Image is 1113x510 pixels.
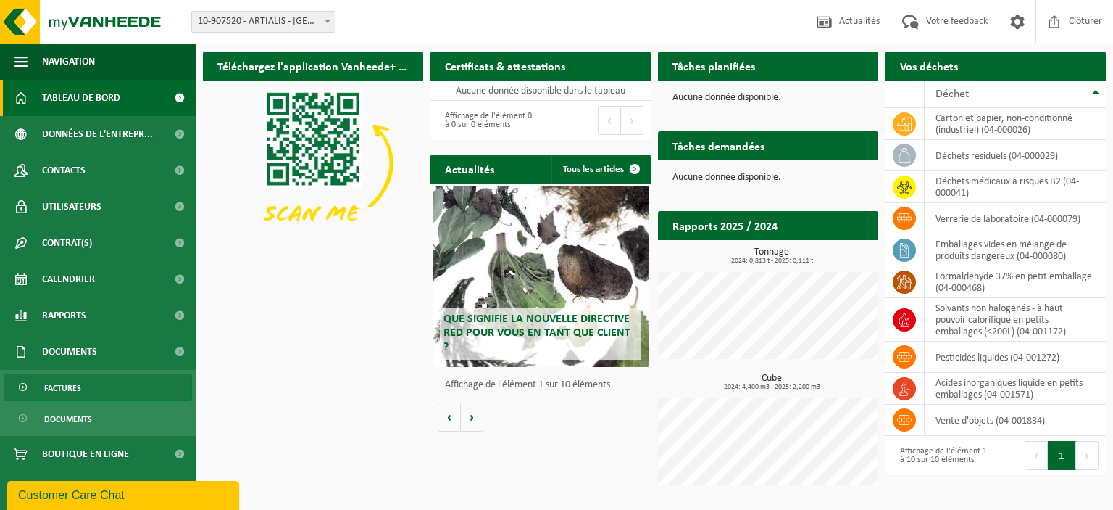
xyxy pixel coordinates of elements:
button: 1 [1048,441,1076,470]
span: 2024: 0,813 t - 2025: 0,111 t [665,258,878,265]
td: déchets médicaux à risques B2 (04-000041) [925,171,1106,203]
h2: Tâches planifiées [658,52,770,80]
button: Vorige [438,403,461,432]
h2: Actualités [430,155,509,183]
h3: Cube [665,374,878,391]
h2: Certificats & attestations [430,52,580,80]
td: verrerie de laboratoire (04-000079) [925,203,1106,234]
span: Documents [42,334,97,370]
p: Affichage de l'élément 1 sur 10 éléments [445,380,643,390]
td: acides inorganiques liquide en petits emballages (04-001571) [925,373,1106,405]
img: Download de VHEPlus App [203,81,423,246]
span: 10-907520 - ARTIALIS - LIÈGE [192,12,335,32]
div: Affichage de l'élément 1 à 10 sur 10 éléments [893,440,988,472]
button: Volgende [461,403,483,432]
span: Rapports [42,297,86,334]
td: formaldéhyde 37% en petit emballage (04-000468) [925,266,1106,298]
a: Tous les articles [551,155,649,184]
span: 10-907520 - ARTIALIS - LIÈGE [191,11,335,33]
iframe: chat widget [7,478,242,510]
td: carton et papier, non-conditionné (industriel) (04-000026) [925,108,1106,140]
h2: Téléchargez l'application Vanheede+ maintenant! [203,52,423,80]
span: Utilisateurs [42,189,101,225]
span: Factures [44,374,81,402]
td: pesticides liquides (04-001272) [925,342,1106,373]
p: Aucune donnée disponible. [672,93,864,103]
span: Boutique en ligne [42,436,129,472]
div: Affichage de l'élément 0 à 0 sur 0 éléments [438,104,533,136]
span: Contacts [42,152,86,189]
a: Consulter les rapports [752,239,877,268]
td: vente d'objets (04-001834) [925,405,1106,436]
td: déchets résiduels (04-000029) [925,140,1106,171]
td: solvants non halogénés - à haut pouvoir calorifique en petits emballages (<200L) (04-001172) [925,298,1106,342]
h2: Tâches demandées [658,131,779,160]
span: Navigation [42,44,95,80]
h2: Rapports 2025 / 2024 [658,211,792,239]
a: Documents [4,405,192,432]
span: Conditions d'accepta... [42,472,151,509]
a: Factures [4,374,192,401]
h2: Vos déchets [885,52,972,80]
button: Next [1076,441,1099,470]
span: Calendrier [42,261,95,297]
span: Tableau de bord [42,80,120,116]
h3: Tonnage [665,247,878,265]
a: Que signifie la nouvelle directive RED pour vous en tant que client ? [433,186,649,367]
p: Aucune donnée disponible. [672,173,864,183]
button: Previous [598,106,621,135]
span: Contrat(s) [42,225,92,261]
td: Aucune donnée disponible dans le tableau [430,81,651,101]
button: Previous [1025,441,1048,470]
td: emballages vides en mélange de produits dangereux (04-000080) [925,234,1106,266]
span: Déchet [935,89,969,100]
span: Données de l'entrepr... [42,116,153,152]
span: 2024: 4,400 m3 - 2025: 2,200 m3 [665,384,878,391]
button: Next [621,106,643,135]
span: Documents [44,406,92,433]
span: Que signifie la nouvelle directive RED pour vous en tant que client ? [443,313,630,353]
